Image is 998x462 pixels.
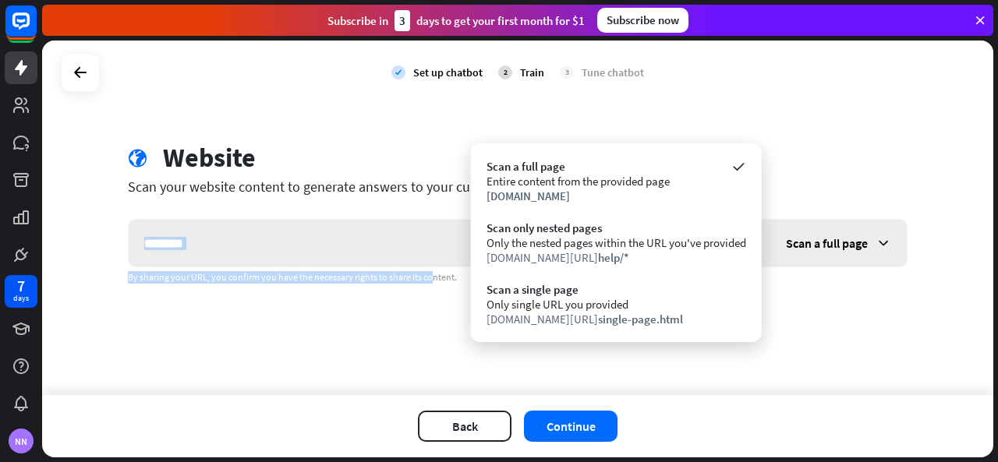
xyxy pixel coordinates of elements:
[786,235,868,251] span: Scan a full page
[487,174,746,189] div: Entire content from the provided page
[391,65,405,79] i: check
[395,10,410,31] div: 3
[498,65,512,79] div: 2
[487,159,746,174] div: Scan a full page
[128,178,908,196] div: Scan your website content to generate answers to your customer questions.
[487,189,570,203] span: [DOMAIN_NAME]
[17,279,25,293] div: 7
[418,411,511,442] button: Back
[13,293,29,304] div: days
[413,65,483,79] div: Set up chatbot
[487,297,746,312] div: Only single URL you provided
[598,250,629,265] span: help/*
[487,312,746,326] div: [DOMAIN_NAME][URL]
[524,411,618,442] button: Continue
[487,220,746,235] div: Scan only nested pages
[128,271,908,284] div: By sharing your URL, you confirm you have the necessary rights to share its content.
[487,282,746,297] div: Scan a single page
[520,65,544,79] div: Train
[327,10,585,31] div: Subscribe in days to get your first month for $1
[487,250,746,265] div: [DOMAIN_NAME][URL]
[163,142,256,174] div: Website
[597,8,688,33] div: Subscribe now
[560,65,574,79] div: 3
[12,6,59,53] button: Open LiveChat chat widget
[487,235,746,250] div: Only the nested pages within the URL you've provided
[598,312,683,326] span: single-page.html
[128,149,147,168] i: globe
[5,275,37,308] a: 7 days
[582,65,644,79] div: Tune chatbot
[9,428,34,453] div: NN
